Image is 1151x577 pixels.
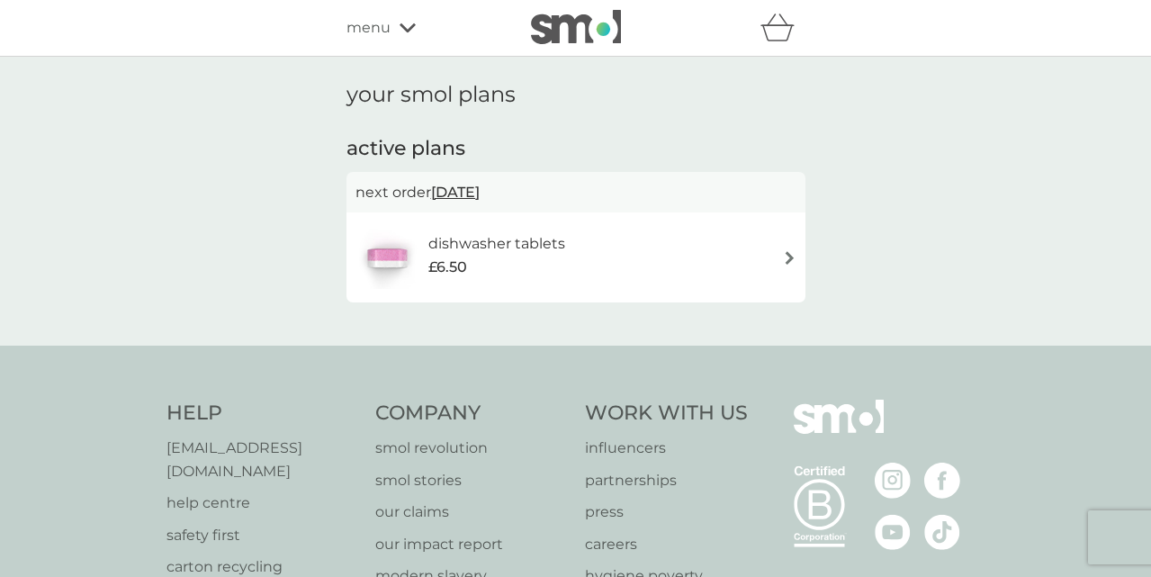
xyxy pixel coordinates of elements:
a: influencers [585,437,748,460]
h6: dishwasher tablets [428,232,565,256]
img: smol [531,10,621,44]
a: help centre [166,491,358,515]
span: menu [346,16,391,40]
h4: Work With Us [585,400,748,428]
img: visit the smol Tiktok page [924,514,960,550]
img: visit the smol Facebook page [924,463,960,499]
a: [EMAIL_ADDRESS][DOMAIN_NAME] [166,437,358,482]
h4: Help [166,400,358,428]
img: visit the smol Instagram page [875,463,911,499]
p: next order [355,181,796,204]
img: smol [794,400,884,461]
a: smol stories [375,469,567,492]
a: careers [585,533,748,556]
a: our impact report [375,533,567,556]
img: arrow right [783,251,796,265]
a: smol revolution [375,437,567,460]
h2: active plans [346,135,805,163]
h1: your smol plans [346,82,805,108]
div: basket [760,10,805,46]
a: press [585,500,748,524]
a: partnerships [585,469,748,492]
img: dishwasher tablets [355,226,418,289]
img: visit the smol Youtube page [875,514,911,550]
span: £6.50 [428,256,467,279]
a: our claims [375,500,567,524]
h4: Company [375,400,567,428]
span: [DATE] [431,175,480,210]
a: safety first [166,524,358,547]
